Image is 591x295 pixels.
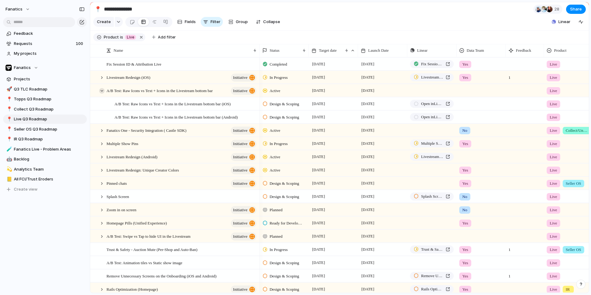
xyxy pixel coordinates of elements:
[360,113,376,121] span: [DATE]
[107,60,161,67] span: Fix Session ID & Attribution Live
[14,86,85,92] span: Q3 TLC Roadmap
[201,17,223,27] button: Filter
[550,114,557,120] span: Live
[360,166,376,174] span: [DATE]
[462,61,468,67] span: Yes
[253,17,283,27] button: Collapse
[3,85,87,94] div: 🚀Q3 TLC Roadmap
[6,136,11,143] div: 📍
[97,19,111,25] span: Create
[3,145,87,154] a: 🧪Fanatics Live - Problem Areas
[104,34,119,40] span: Product
[233,232,247,241] span: initiative
[516,47,531,54] span: Feedback
[270,207,283,213] span: Planned
[550,61,557,67] span: Live
[311,100,327,107] span: [DATE]
[360,74,376,81] span: [DATE]
[270,260,299,266] span: Design & Scoping
[225,17,251,27] button: Group
[14,136,85,142] span: IR Q3 Roadmap
[270,154,280,160] span: Active
[158,34,176,40] span: Add filter
[550,101,557,107] span: Live
[3,39,87,48] a: Requests100
[311,60,327,68] span: [DATE]
[14,30,85,37] span: Feedback
[233,73,247,82] span: initiative
[462,141,468,147] span: Yes
[3,29,87,38] a: Feedback
[107,87,213,94] span: A/B Test: Raw Icons vs Text + Icons in the Livestream bottom bar
[360,140,376,147] span: [DATE]
[270,194,299,200] span: Design & Scoping
[550,194,557,200] span: Live
[14,106,85,112] span: Collect Q3 Roadmap
[6,86,12,92] button: 🚀
[107,74,150,81] span: Livestream Redesign (iOS)
[410,139,454,147] a: Multiple Show Pins
[566,180,581,187] span: Seller OS
[148,33,179,42] button: Add filter
[360,193,376,200] span: [DATE]
[3,175,87,184] div: 📒All FCI/Trust Eroders
[231,127,256,135] button: initiative
[270,180,299,187] span: Design & Scoping
[410,272,454,280] a: Remove Unnecessary Screens on the Onboarding (iOS and Android)
[549,17,573,26] button: Linear
[421,246,443,253] span: Trust & Safety - Auction Mute (Per-Shop and Auto-Ban)
[6,126,12,132] button: 📍
[311,166,327,174] span: [DATE]
[3,125,87,134] a: 📍Seller OS Q3 Roadmap
[107,206,136,213] span: Zoom in on screen
[360,259,376,266] span: [DATE]
[462,207,467,213] span: No
[554,6,561,12] span: 28
[3,135,87,144] a: 📍IR Q3 Roadmap
[360,127,376,134] span: [DATE]
[107,153,157,160] span: Livestream Redesign (Android)
[3,49,87,58] a: My projects
[6,166,11,173] div: 💫
[185,19,196,25] span: Fields
[107,232,191,240] span: A/B Test: Swipe vs Tap to hide UI in the Livestream
[311,272,327,280] span: [DATE]
[550,207,557,213] span: Live
[311,246,327,253] span: [DATE]
[410,113,454,121] a: Open inLinear
[114,47,123,54] span: Name
[3,95,87,104] div: 📍Topps Q3 Roadmap
[6,166,12,172] button: 💫
[570,6,582,12] span: Share
[107,272,216,279] span: Remove Unnecessary Screens on the Onboarding (iOS and Android)
[107,259,182,266] span: A/B Test: Animation tiles vs Static show image
[360,206,376,213] span: [DATE]
[550,141,557,147] span: Live
[270,220,304,226] span: Ready for Development
[311,140,327,147] span: [DATE]
[3,63,87,72] button: Fanatics
[115,113,238,120] span: A/B Test: Raw Icons vs Text + Icons in the Livestream bottom bar (Android)
[421,114,443,120] span: Open in Linear
[566,286,570,293] span: IR
[270,273,299,279] span: Design & Scoping
[566,247,581,253] span: Seller OS
[550,273,557,279] span: Live
[14,146,85,152] span: Fanatics Live - Problem Areas
[311,193,327,200] span: [DATE]
[311,206,327,213] span: [DATE]
[231,87,256,95] button: initiative
[14,186,38,192] span: Create view
[3,155,87,164] a: 🤖Backlog
[360,60,376,68] span: [DATE]
[360,100,376,107] span: [DATE]
[410,285,454,293] a: Rails Optimization (Homepage)
[550,247,557,253] span: Live
[270,47,279,54] span: Status
[231,153,256,161] button: initiative
[421,154,443,160] span: Livestream Redesign (iOS and Android)
[6,96,11,103] div: 📍
[231,206,256,214] button: initiative
[462,286,468,293] span: Yes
